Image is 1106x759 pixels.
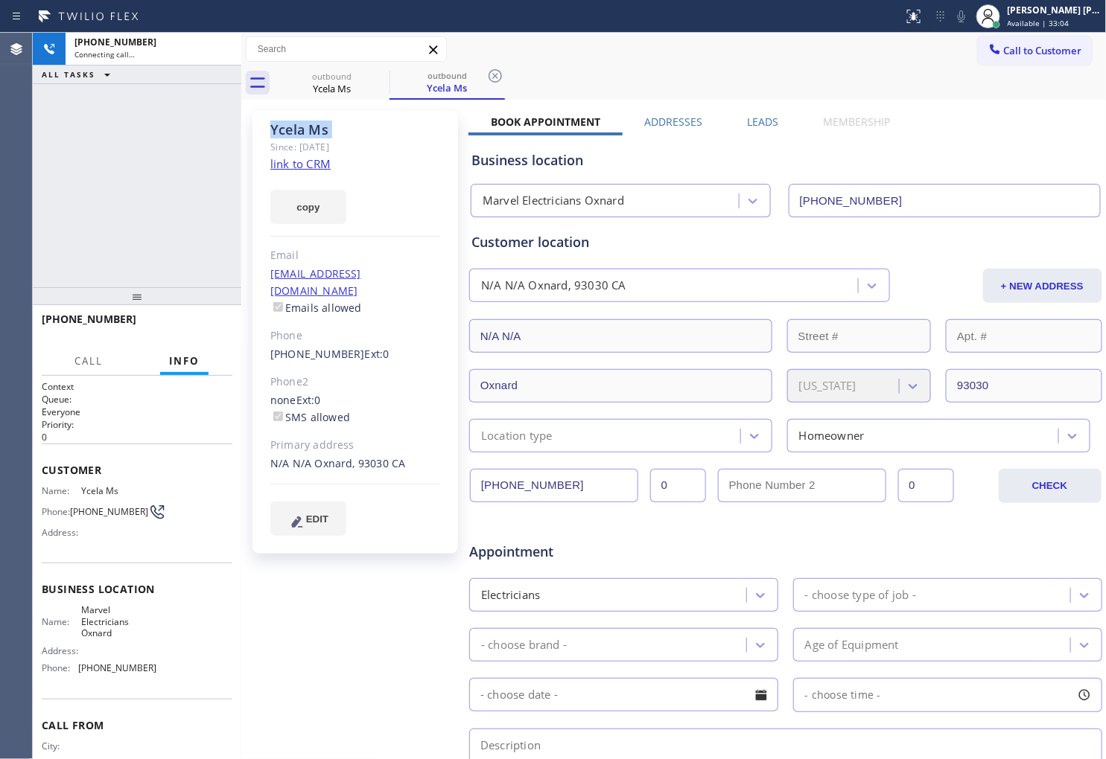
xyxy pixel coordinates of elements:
div: N/A N/A Oxnard, 93030 CA [481,278,626,295]
span: Ext: 0 [296,393,321,407]
button: Info [160,347,209,376]
span: Ycela Ms [81,485,156,496]
span: Call From [42,718,232,732]
div: Customer location [471,232,1100,252]
button: Call [66,347,112,376]
span: Address: [42,527,81,538]
input: - choose date - [469,678,778,711]
span: Name: [42,485,81,496]
input: Street # [787,319,931,353]
div: none [270,392,441,426]
div: Electricians [481,586,540,603]
span: City: [42,740,81,752]
div: Location type [481,427,553,444]
label: SMS allowed [270,410,350,424]
div: outbound [391,70,503,81]
button: Mute [951,6,972,27]
input: Ext. 2 [898,469,954,502]
button: ALL TASKS [33,65,125,83]
div: Since: [DATE] [270,138,441,156]
span: Name: [42,616,81,627]
h1: Context [42,380,232,393]
span: Business location [42,582,232,596]
a: link to CRM [270,156,331,171]
h2: Priority: [42,418,232,431]
span: [PHONE_NUMBER] [78,662,156,673]
p: Everyone [42,406,232,418]
div: Ycela Ms [391,81,503,95]
span: Customer [42,463,232,477]
div: Ycela Ms [276,66,388,100]
span: Call to Customer [1004,44,1082,57]
span: Available | 33:04 [1008,18,1070,28]
div: Email [270,247,441,264]
input: ZIP [946,369,1102,403]
div: - choose brand - [481,636,567,653]
div: Primary address [270,437,441,454]
div: Ycela Ms [270,121,441,138]
span: Address: [42,645,81,656]
button: copy [270,190,346,224]
button: Call to Customer [978,36,1092,65]
div: N/A N/A Oxnard, 93030 CA [270,455,441,473]
span: ALL TASKS [42,69,95,80]
span: [PHONE_NUMBER] [74,36,156,48]
span: [PHONE_NUMBER] [70,506,148,517]
input: SMS allowed [273,411,283,421]
input: Emails allowed [273,302,283,312]
button: EDIT [270,502,346,536]
div: - choose type of job - [805,586,916,603]
input: Search [247,37,446,61]
button: + NEW ADDRESS [983,269,1102,303]
div: Ycela Ms [276,82,388,95]
div: Homeowner [799,427,865,444]
label: Addresses [645,115,703,129]
div: outbound [276,71,388,82]
h2: Queue: [42,393,232,406]
a: [PHONE_NUMBER] [270,347,365,361]
span: Marvel Electricians Oxnard [81,604,156,638]
label: Leads [747,115,778,129]
span: Connecting call… [74,49,135,60]
p: 0 [42,431,232,443]
span: EDIT [306,513,328,525]
span: Info [169,354,200,368]
span: Phone: [42,662,78,673]
label: Book Appointment [491,115,600,129]
button: CHECK [999,469,1102,503]
input: Ext. [650,469,706,502]
input: Address [469,319,772,353]
input: Phone Number 2 [718,469,886,502]
div: Age of Equipment [805,636,899,653]
span: Phone: [42,506,70,517]
input: Phone Number [789,184,1101,217]
div: Phone2 [270,374,441,391]
div: Marvel Electricians Oxnard [483,193,624,210]
input: Phone Number [470,469,638,502]
label: Membership [823,115,890,129]
span: [PHONE_NUMBER] [42,312,136,326]
span: Ext: 0 [365,347,390,361]
input: Apt. # [946,319,1102,353]
div: Phone [270,327,441,345]
div: Business location [471,150,1100,170]
a: [EMAIL_ADDRESS][DOMAIN_NAME] [270,266,361,298]
span: - choose time - [805,688,881,702]
div: [PERSON_NAME] [PERSON_NAME] [1008,4,1102,16]
span: Appointment [469,542,678,562]
label: Emails allowed [270,301,362,315]
input: City [469,369,772,403]
span: Call [74,354,103,368]
div: Ycela Ms [391,66,503,98]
